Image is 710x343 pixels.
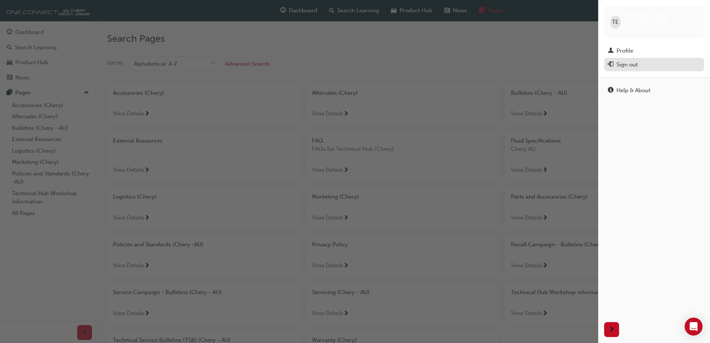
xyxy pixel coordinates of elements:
[608,48,613,54] span: man-icon
[624,26,647,32] span: chau0268
[616,86,650,95] div: Help & About
[604,44,704,58] a: Profile
[604,84,704,97] a: Help & About
[609,325,615,334] span: next-icon
[616,60,638,69] div: Sign out
[608,62,613,68] span: exit-icon
[608,87,613,94] span: info-icon
[612,18,619,26] span: TE
[685,318,703,336] div: Open Intercom Messenger
[616,47,633,55] div: Profile
[624,12,698,25] span: [PERSON_NAME] [PERSON_NAME]
[604,58,704,72] button: Sign out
